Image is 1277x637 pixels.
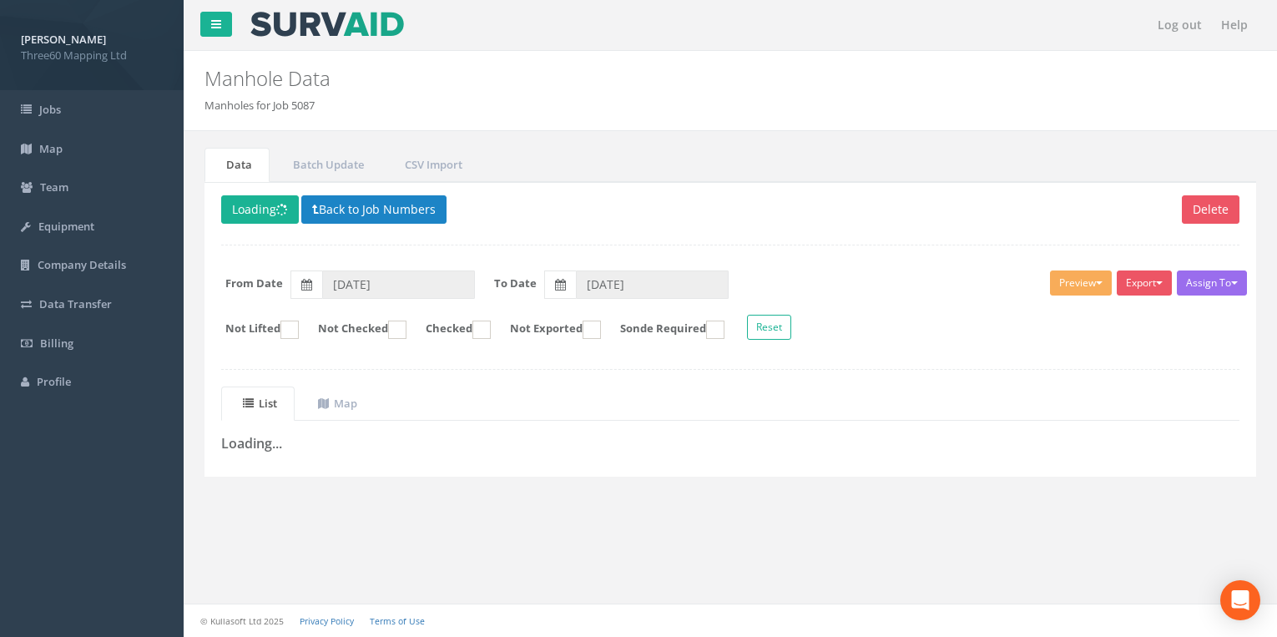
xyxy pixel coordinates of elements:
[322,270,475,299] input: From Date
[21,28,163,63] a: [PERSON_NAME] Three60 Mapping Ltd
[40,179,68,195] span: Team
[271,148,381,182] a: Batch Update
[603,321,724,339] label: Sonde Required
[747,315,791,340] button: Reset
[221,437,1239,452] h3: Loading...
[300,615,354,627] a: Privacy Policy
[1220,580,1260,620] div: Open Intercom Messenger
[38,219,94,234] span: Equipment
[296,387,375,421] a: Map
[39,102,61,117] span: Jobs
[38,257,126,272] span: Company Details
[301,195,447,224] button: Back to Job Numbers
[383,148,480,182] a: CSV Import
[204,148,270,182] a: Data
[243,396,277,411] uib-tab-heading: List
[209,321,299,339] label: Not Lifted
[370,615,425,627] a: Terms of Use
[40,336,73,351] span: Billing
[494,276,537,291] label: To Date
[318,396,357,411] uib-tab-heading: Map
[409,321,491,339] label: Checked
[1177,270,1247,296] button: Assign To
[37,374,71,389] span: Profile
[200,615,284,627] small: © Kullasoft Ltd 2025
[204,98,315,114] li: Manholes for Job 5087
[21,48,163,63] span: Three60 Mapping Ltd
[221,195,299,224] button: Loading
[576,270,729,299] input: To Date
[39,296,112,311] span: Data Transfer
[1050,270,1112,296] button: Preview
[204,68,1077,89] h2: Manhole Data
[493,321,601,339] label: Not Exported
[225,276,283,291] label: From Date
[39,141,63,156] span: Map
[301,321,406,339] label: Not Checked
[1182,195,1239,224] button: Delete
[221,387,295,421] a: List
[21,32,106,47] strong: [PERSON_NAME]
[1117,270,1172,296] button: Export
